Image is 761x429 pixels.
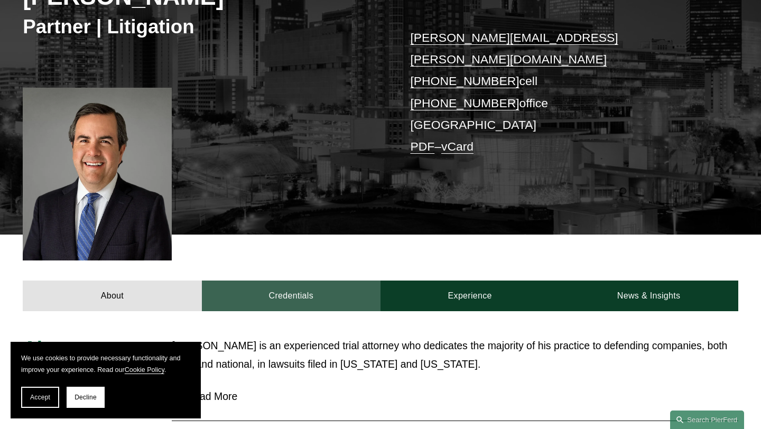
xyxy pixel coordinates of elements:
[21,352,190,376] p: We use cookies to provide necessary functionality and improve your experience. Read our .
[441,139,474,153] a: vCard
[67,387,105,408] button: Decline
[559,281,738,311] a: News & Insights
[23,338,79,359] span: About
[11,342,201,418] section: Cookie banner
[172,383,738,411] button: Read More
[23,281,201,311] a: About
[410,31,618,66] a: [PERSON_NAME][EMAIL_ADDRESS][PERSON_NAME][DOMAIN_NAME]
[670,411,744,429] a: Search this site
[202,281,380,311] a: Credentials
[30,394,50,401] span: Accept
[21,387,59,408] button: Accept
[125,366,164,374] a: Cookie Policy
[172,337,738,374] p: [PERSON_NAME] is an experienced trial attorney who dedicates the majority of his practice to defe...
[410,139,434,153] a: PDF
[23,15,380,39] h3: Partner | Litigation
[410,27,708,157] p: cell office [GEOGRAPHIC_DATA] –
[179,390,738,403] span: Read More
[380,281,559,311] a: Experience
[410,74,519,88] a: [PHONE_NUMBER]
[410,96,519,110] a: [PHONE_NUMBER]
[75,394,97,401] span: Decline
